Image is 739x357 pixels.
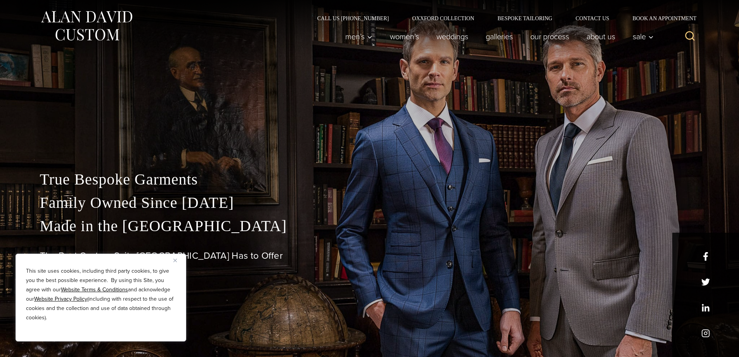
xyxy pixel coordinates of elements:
nav: Primary Navigation [336,29,658,44]
a: Women’s [381,29,427,44]
a: Contact Us [564,16,621,21]
a: About Us [578,29,624,44]
button: Close [173,256,183,265]
h1: The Best Custom Suits [GEOGRAPHIC_DATA] Has to Offer [40,250,699,261]
a: Website Privacy Policy [34,295,87,303]
img: Close [173,259,177,262]
a: Our Process [521,29,578,44]
a: Galleries [477,29,521,44]
img: Alan David Custom [40,9,133,43]
span: Men’s [345,33,372,40]
button: View Search Form [681,27,699,46]
a: Oxxford Collection [400,16,486,21]
span: Sale [633,33,654,40]
a: Book an Appointment [621,16,699,21]
a: weddings [427,29,477,44]
nav: Secondary Navigation [306,16,699,21]
p: This site uses cookies, including third party cookies, to give you the best possible experience. ... [26,266,176,322]
a: Call Us [PHONE_NUMBER] [306,16,401,21]
a: Website Terms & Conditions [61,286,128,294]
a: Bespoke Tailoring [486,16,564,21]
p: True Bespoke Garments Family Owned Since [DATE] Made in the [GEOGRAPHIC_DATA] [40,168,699,238]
